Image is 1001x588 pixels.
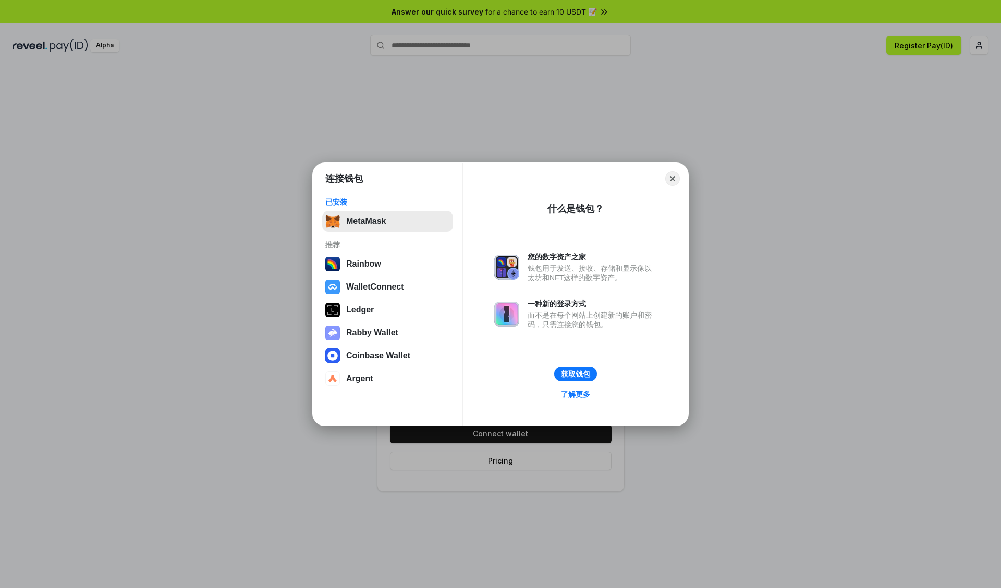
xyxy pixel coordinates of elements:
[346,328,398,337] div: Rabby Wallet
[325,280,340,294] img: svg+xml,%3Csvg%20width%3D%2228%22%20height%3D%2228%22%20viewBox%3D%220%200%2028%2028%22%20fill%3D...
[346,374,373,383] div: Argent
[322,322,453,343] button: Rabby Wallet
[325,326,340,340] img: svg+xml,%3Csvg%20xmlns%3D%22http%3A%2F%2Fwww.w3.org%2F2000%2Fsvg%22%20fill%3D%22none%22%20viewBox...
[322,345,453,366] button: Coinbase Wallet
[346,351,410,360] div: Coinbase Wallet
[325,303,340,317] img: svg+xml,%3Csvg%20xmlns%3D%22http%3A%2F%2Fwww.w3.org%2F2000%2Fsvg%22%20width%3D%2228%22%20height%3...
[528,252,657,261] div: 您的数字资产之家
[322,368,453,389] button: Argent
[494,302,519,327] img: svg+xml,%3Csvg%20xmlns%3D%22http%3A%2F%2Fwww.w3.org%2F2000%2Fsvg%22%20fill%3D%22none%22%20viewBox...
[325,348,340,363] img: svg+xml,%3Csvg%20width%3D%2228%22%20height%3D%2228%22%20viewBox%3D%220%200%2028%2028%22%20fill%3D...
[494,255,519,280] img: svg+xml,%3Csvg%20xmlns%3D%22http%3A%2F%2Fwww.w3.org%2F2000%2Fsvg%22%20fill%3D%22none%22%20viewBox...
[325,197,450,207] div: 已安装
[322,277,453,297] button: WalletConnect
[528,264,657,282] div: 钱包用于发送、接收、存储和显示像以太坊和NFT这样的数字资产。
[325,371,340,386] img: svg+xml,%3Csvg%20width%3D%2228%22%20height%3D%2228%22%20viewBox%3D%220%200%2028%2028%22%20fill%3D...
[325,240,450,249] div: 推荐
[665,171,680,186] button: Close
[555,387,596,401] a: 了解更多
[554,367,597,381] button: 获取钱包
[346,282,404,292] div: WalletConnect
[325,172,363,185] h1: 连接钱包
[346,259,381,269] div: Rainbow
[322,299,453,320] button: Ledger
[561,390,590,399] div: 了解更多
[528,310,657,329] div: 而不是在每个网站上创建新的账户和密码，只需连接您的钱包。
[547,203,604,215] div: 什么是钱包？
[325,257,340,271] img: svg+xml,%3Csvg%20width%3D%22120%22%20height%3D%22120%22%20viewBox%3D%220%200%20120%20120%22%20fil...
[346,305,374,315] div: Ledger
[322,254,453,274] button: Rainbow
[322,211,453,232] button: MetaMask
[346,217,386,226] div: MetaMask
[561,369,590,379] div: 获取钱包
[528,299,657,308] div: 一种新的登录方式
[325,214,340,229] img: svg+xml,%3Csvg%20fill%3D%22none%22%20height%3D%2233%22%20viewBox%3D%220%200%2035%2033%22%20width%...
